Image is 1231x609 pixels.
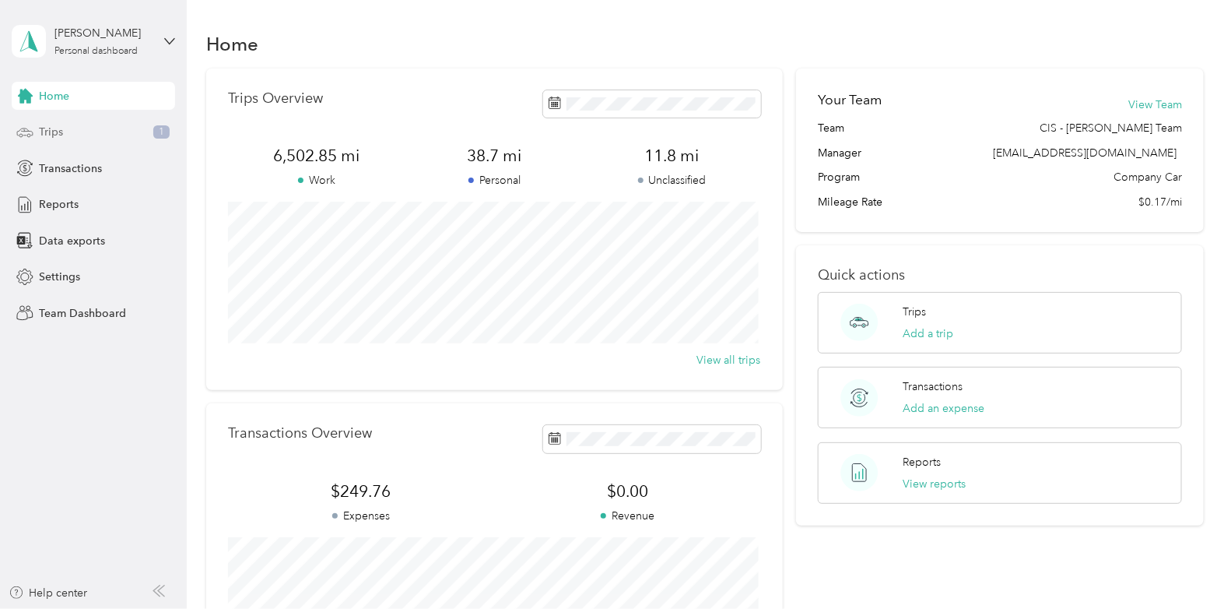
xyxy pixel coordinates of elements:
[1144,522,1231,609] iframe: Everlance-gr Chat Button Frame
[39,88,69,104] span: Home
[39,124,63,140] span: Trips
[494,481,760,502] span: $0.00
[818,120,844,136] span: Team
[697,352,761,368] button: View all trips
[494,508,760,524] p: Revenue
[228,425,372,442] p: Transactions Overview
[228,145,405,167] span: 6,502.85 mi
[54,47,138,56] div: Personal dashboard
[818,267,1182,283] p: Quick actions
[818,90,882,110] h2: Your Team
[583,145,760,167] span: 11.8 mi
[228,90,323,107] p: Trips Overview
[405,145,583,167] span: 38.7 mi
[993,146,1177,160] span: [EMAIL_ADDRESS][DOMAIN_NAME]
[1138,194,1182,210] span: $0.17/mi
[903,326,954,342] button: Add a trip
[903,454,942,470] p: Reports
[583,172,760,188] p: Unclassified
[228,508,494,524] p: Expenses
[39,269,80,285] span: Settings
[39,196,79,213] span: Reports
[405,172,583,188] p: Personal
[1128,97,1182,113] button: View Team
[54,25,152,41] div: [PERSON_NAME]
[903,400,985,417] button: Add an expense
[153,125,170,139] span: 1
[9,585,88,601] button: Help center
[206,36,258,52] h1: Home
[39,233,105,249] span: Data exports
[228,172,405,188] p: Work
[818,145,861,161] span: Manager
[903,304,927,320] p: Trips
[39,305,126,322] span: Team Dashboard
[903,378,963,395] p: Transactions
[39,160,102,177] span: Transactions
[1114,169,1182,185] span: Company Car
[228,481,494,502] span: $249.76
[818,169,860,185] span: Program
[1040,120,1182,136] span: CIS - [PERSON_NAME] Team
[903,476,966,492] button: View reports
[818,194,882,210] span: Mileage Rate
